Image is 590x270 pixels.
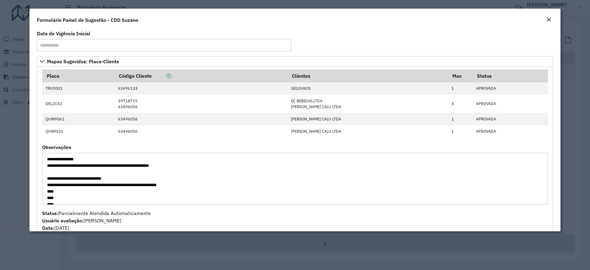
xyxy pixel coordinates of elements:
[42,113,115,125] td: QUW9G61
[42,210,151,231] span: Parcialmente Atendida Automaticamente [PERSON_NAME] [DATE]
[37,67,553,235] div: Mapas Sugeridos: Placa-Cliente
[473,82,548,95] td: APROVADA
[288,69,448,82] th: Clientes
[42,95,115,113] td: DEL2C43
[473,125,548,138] td: APROVADA
[473,95,548,113] td: APROVADA
[473,113,548,125] td: APROVADA
[448,95,473,113] td: 3
[448,125,473,138] td: 1
[152,73,171,79] a: Copiar
[288,125,448,138] td: [PERSON_NAME] CALU LTDA
[545,16,553,24] button: Close
[42,210,58,216] strong: Status:
[546,17,551,22] em: Fechar
[448,69,473,82] th: Max
[448,82,473,95] td: 1
[115,113,288,125] td: 63496056
[42,69,115,82] th: Placa
[42,217,84,224] strong: Usuário avaliação:
[37,16,138,24] h4: Formulário Painel de Sugestão - CDD Suzano
[115,82,288,95] td: 63496133
[115,95,288,113] td: 29718719 63496056
[37,56,553,67] a: Mapas Sugeridos: Placa-Cliente
[42,82,115,95] td: TRU0001
[115,69,288,82] th: Código Cliente
[448,113,473,125] td: 1
[42,225,54,231] strong: Data:
[288,82,448,95] td: GELOUKOS
[288,113,448,125] td: [PERSON_NAME] CALU LTDA
[37,30,90,37] label: Data de Vigência Inicial
[473,69,548,82] th: Status
[288,95,448,113] td: EC BEBIDAS LTDA [PERSON_NAME] CALU LTDA
[115,125,288,138] td: 63496056
[42,143,71,151] label: Observações
[42,125,115,138] td: QUW9I32
[47,59,119,64] span: Mapas Sugeridos: Placa-Cliente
